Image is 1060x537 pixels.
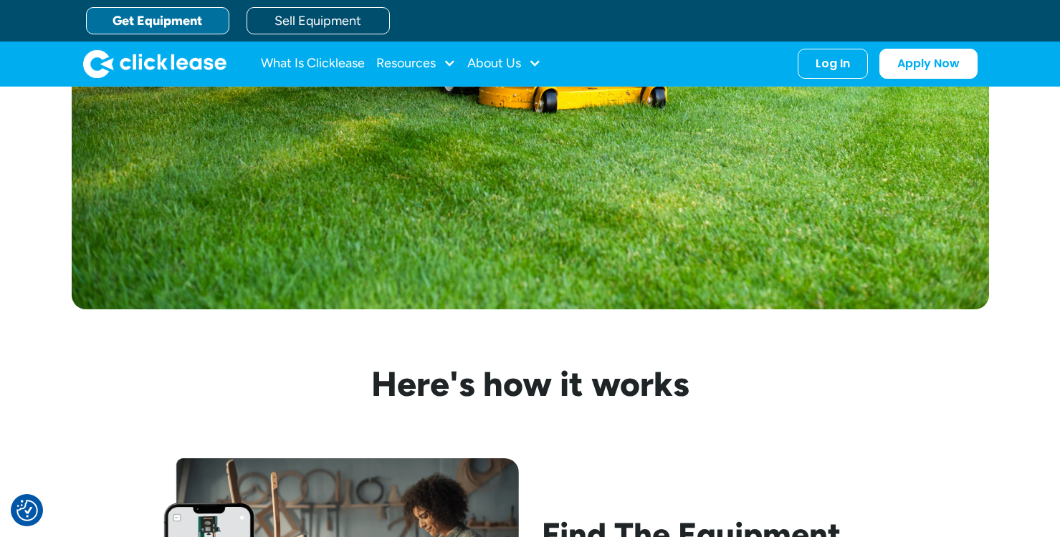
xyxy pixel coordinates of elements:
[163,367,897,401] h3: Here's how it works
[261,49,365,78] a: What Is Clicklease
[16,500,38,521] button: Consent Preferences
[83,49,226,78] a: home
[816,57,850,71] div: Log In
[86,7,229,34] a: Get Equipment
[879,49,978,79] a: Apply Now
[16,500,38,521] img: Revisit consent button
[83,49,226,78] img: Clicklease logo
[376,49,456,78] div: Resources
[247,7,390,34] a: Sell Equipment
[467,49,541,78] div: About Us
